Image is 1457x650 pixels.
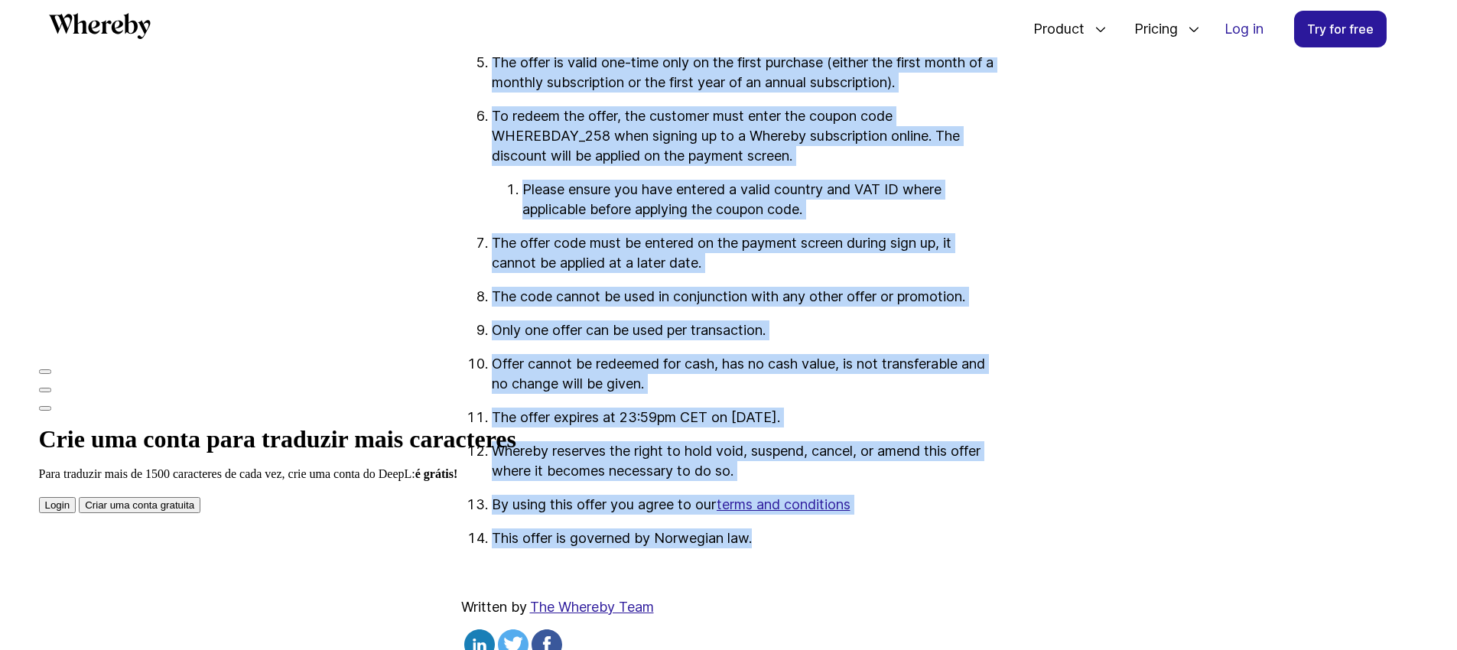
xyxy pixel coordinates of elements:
[1294,11,1387,47] a: Try for free
[717,496,850,512] a: terms and conditions
[492,528,997,548] p: This offer is governed by Norwegian law.
[522,180,997,219] p: Please ensure you have entered a valid country and VAT ID where applicable before applying the co...
[492,441,997,481] p: Whereby reserves the right to hold void, suspend, cancel, or amend this offer where it becomes ne...
[492,354,997,394] p: Offer cannot be redeemed for cash, has no cash value, is not transferable and no change will be g...
[492,408,997,427] p: The offer expires at 23:59pm CET on [DATE].
[49,13,151,39] svg: Whereby
[1018,4,1088,54] span: Product
[530,599,654,615] a: The Whereby Team
[492,53,997,93] p: The offer is valid one-time only on the first purchase (either the first month of a monthly subsc...
[1119,4,1182,54] span: Pricing
[492,320,997,340] p: Only one offer can be used per transaction.
[492,495,997,515] p: By using this offer you agree to our
[1212,11,1276,47] a: Log in
[492,106,997,166] p: To redeem the offer, the customer must enter the coupon code WHEREBDAY_258 when signing up to a W...
[49,13,151,44] a: Whereby
[492,287,997,307] p: The code cannot be used in conjunction with any other offer or promotion.
[492,233,997,273] p: The offer code must be entered on the payment screen during sign up, it cannot be applied at a la...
